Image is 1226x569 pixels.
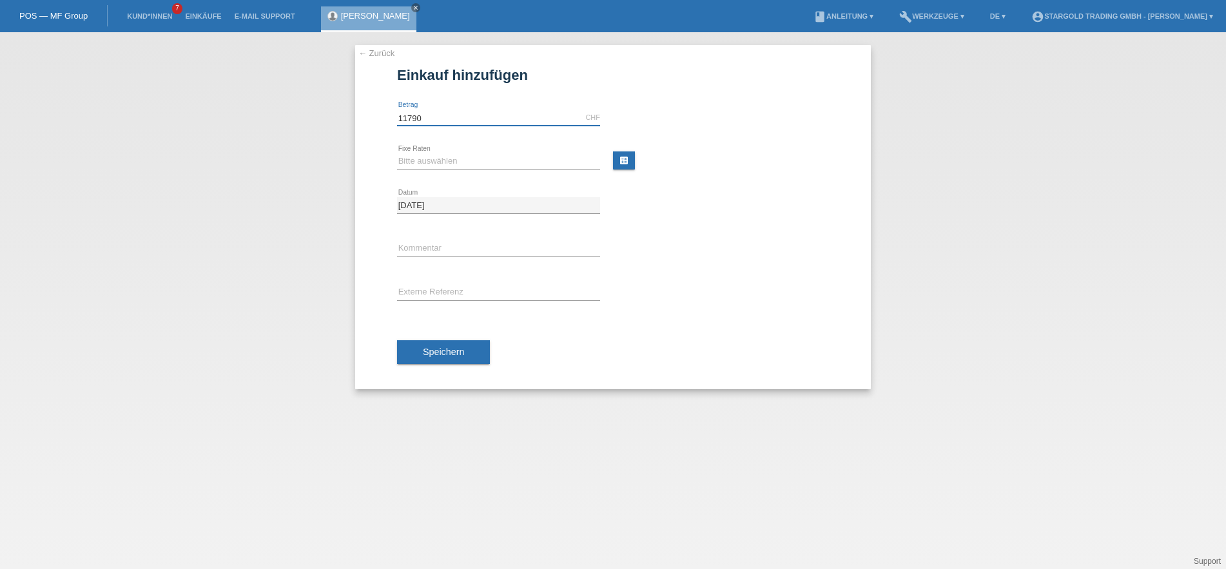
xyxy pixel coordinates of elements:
[179,12,228,20] a: Einkäufe
[397,67,829,83] h1: Einkauf hinzufügen
[172,3,182,14] span: 7
[1194,557,1221,566] a: Support
[899,10,912,23] i: build
[341,11,410,21] a: [PERSON_NAME]
[1031,10,1044,23] i: account_circle
[413,5,419,11] i: close
[358,48,394,58] a: ← Zurück
[423,347,464,357] span: Speichern
[807,12,880,20] a: bookAnleitung ▾
[228,12,302,20] a: E-Mail Support
[397,340,490,365] button: Speichern
[411,3,420,12] a: close
[585,113,600,121] div: CHF
[121,12,179,20] a: Kund*innen
[1025,12,1220,20] a: account_circleStargold Trading GmbH - [PERSON_NAME] ▾
[19,11,88,21] a: POS — MF Group
[984,12,1012,20] a: DE ▾
[619,155,629,166] i: calculate
[813,10,826,23] i: book
[893,12,971,20] a: buildWerkzeuge ▾
[613,151,635,169] a: calculate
